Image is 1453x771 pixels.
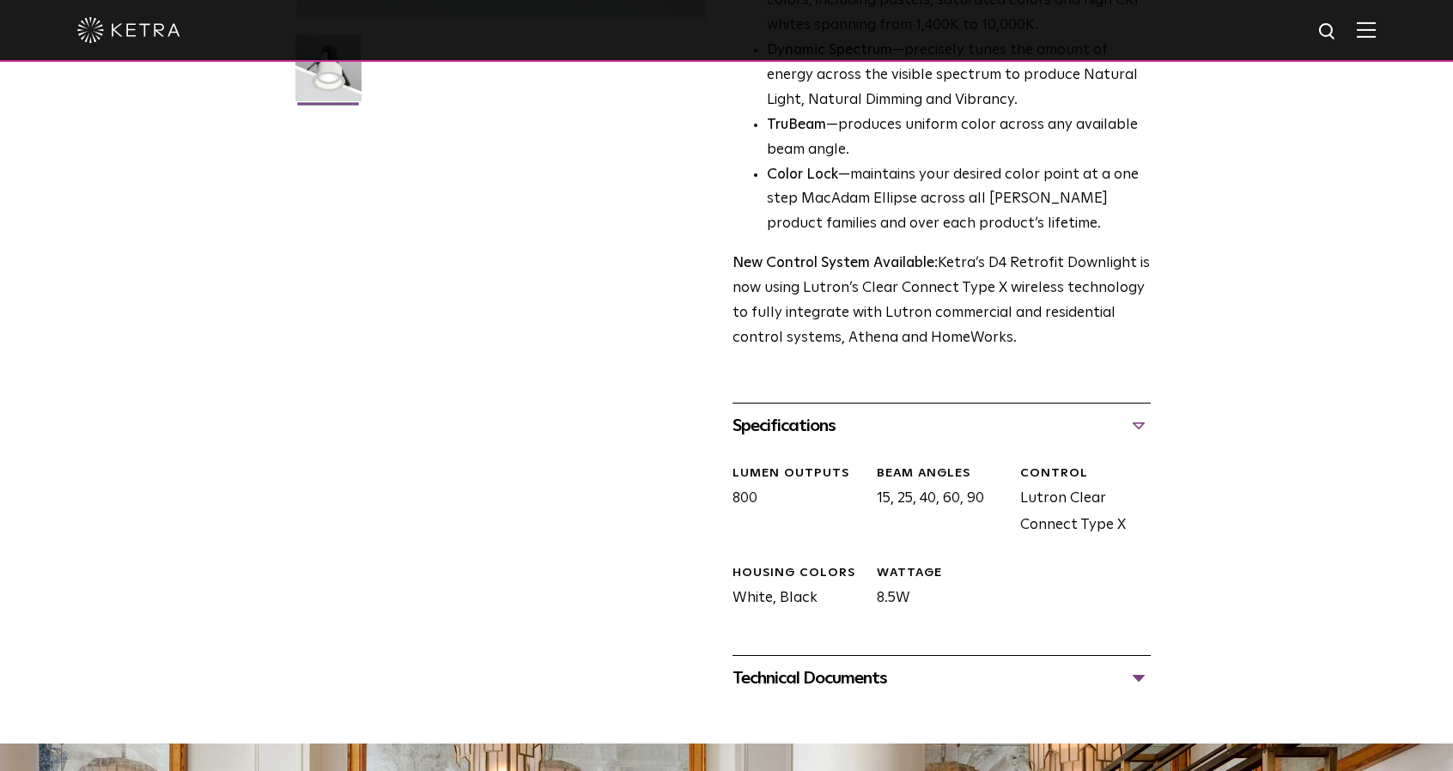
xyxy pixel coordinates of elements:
div: 15, 25, 40, 60, 90 [864,465,1007,539]
div: Lutron Clear Connect Type X [1007,465,1151,539]
li: —produces uniform color across any available beam angle. [767,113,1151,163]
img: Hamburger%20Nav.svg [1357,21,1376,38]
div: CONTROL [1020,465,1151,483]
img: ketra-logo-2019-white [77,17,180,43]
strong: New Control System Available: [733,256,938,270]
img: D4R Retrofit Downlight [295,35,362,114]
div: WATTAGE [877,565,1007,582]
li: —maintains your desired color point at a one step MacAdam Ellipse across all [PERSON_NAME] produc... [767,163,1151,238]
div: White, Black [720,565,863,612]
div: LUMEN OUTPUTS [733,465,863,483]
div: Technical Documents [733,665,1151,692]
p: Ketra’s D4 Retrofit Downlight is now using Lutron’s Clear Connect Type X wireless technology to f... [733,252,1151,351]
strong: TruBeam [767,118,826,132]
div: 8.5W [864,565,1007,612]
img: search icon [1317,21,1339,43]
strong: Color Lock [767,167,838,182]
div: 800 [720,465,863,539]
li: —precisely tunes the amount of energy across the visible spectrum to produce Natural Light, Natur... [767,39,1151,113]
div: Beam Angles [877,465,1007,483]
div: Specifications [733,412,1151,440]
div: HOUSING COLORS [733,565,863,582]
